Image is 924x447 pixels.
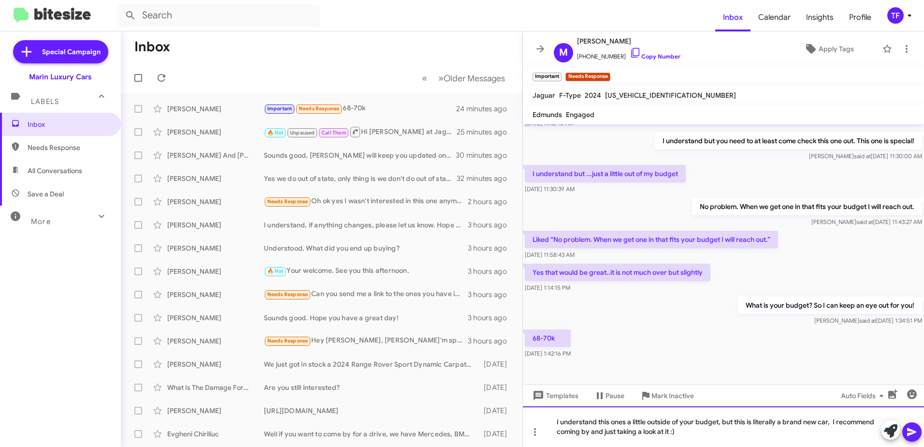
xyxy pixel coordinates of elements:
span: Needs Response [28,143,110,152]
span: « [422,72,427,84]
div: Well if you want to come by for a drive, we have Mercedes, BMW's Porsche's all on our lot as well... [264,429,479,439]
button: Pause [586,387,632,404]
span: [PHONE_NUMBER] [577,47,680,61]
button: Previous [416,68,433,88]
a: Profile [841,3,879,31]
span: M [559,45,568,60]
div: Can you send me a link to the ones you have in stock of the 2026 coupe? [264,289,468,300]
div: [PERSON_NAME] And [PERSON_NAME] [167,150,264,160]
span: said at [854,152,871,160]
span: Pause [606,387,624,404]
span: Call Them [321,130,346,136]
p: I understand but ...just a little out of my budget [525,165,686,182]
div: Hi [PERSON_NAME] at Jaguar Marin, wanted to circle back here and see if you would like to come by... [264,126,457,138]
div: [URL][DOMAIN_NAME] [264,406,479,416]
div: 24 minutes ago [457,104,515,114]
span: 🔥 Hot [267,130,284,136]
div: [PERSON_NAME] [167,406,264,416]
span: Special Campaign [42,47,101,57]
span: Inbox [715,3,751,31]
div: [DATE] [479,359,515,369]
nav: Page navigation example [417,68,511,88]
span: [DATE] 1:42:16 PM [525,350,571,357]
span: 🔥 Hot [267,268,284,274]
a: Copy Number [630,53,680,60]
span: Older Messages [444,73,505,84]
span: Needs Response [267,338,308,344]
div: Oh ok yes I wasn't interested in this one anymore [264,196,468,207]
span: » [438,72,444,84]
span: Inbox [28,119,110,129]
div: Understood. What did you end up buying? [264,243,468,253]
button: Apply Tags [780,40,878,58]
div: 30 minutes ago [457,150,515,160]
p: What is your budget? So I can keep an eye out for you! [738,297,922,314]
div: 3 hours ago [468,220,515,230]
div: [PERSON_NAME] [167,174,264,183]
div: Sounds good, [PERSON_NAME] will keep you updated on the incoming unit as we get more information ... [264,150,457,160]
span: F-Type [559,91,581,100]
small: Needs Response [565,73,610,81]
p: Yes that would be great..it is not much over but slightly [525,264,710,281]
span: Save a Deal [28,189,64,199]
div: Marin Luxury Cars [29,72,92,82]
div: [PERSON_NAME] [167,359,264,369]
span: [DATE] 11:58:43 AM [525,251,575,258]
span: [PERSON_NAME] [DATE] 11:30:00 AM [809,152,922,160]
span: said at [856,218,873,225]
p: Liked “No problem. When we get one in that fits your budget I will reach out.” [525,231,778,248]
span: [PERSON_NAME] [DATE] 11:43:27 AM [811,218,922,225]
button: Next [433,68,511,88]
div: [PERSON_NAME] [167,267,264,276]
div: 32 minutes ago [457,174,515,183]
div: I understand, if anything changes, please let us know. Hope you have a great weekend! [264,220,468,230]
div: [PERSON_NAME] [167,197,264,207]
span: Templates [531,387,578,404]
span: Needs Response [267,291,308,298]
span: Jaguar [533,91,555,100]
span: said at [859,317,876,324]
span: Important [267,105,292,112]
span: Mark Inactive [651,387,694,404]
div: Sounds good. Hope you have a great day! [264,313,468,323]
span: Labels [31,97,59,106]
div: 3 hours ago [468,336,515,346]
button: Mark Inactive [632,387,702,404]
div: 25 minutes ago [457,127,515,137]
div: [DATE] [479,383,515,392]
div: [PERSON_NAME] [167,220,264,230]
div: 68-70k [264,103,457,114]
div: I understand this ones a little outside of your budget, but this is literally a brand new car, I ... [523,406,924,447]
div: 3 hours ago [468,267,515,276]
span: Needs Response [299,105,340,112]
span: Engaged [566,110,594,119]
span: [US_VEHICLE_IDENTIFICATION_NUMBER] [605,91,736,100]
h1: Inbox [134,39,170,55]
p: 68-70k [525,329,571,347]
span: Edmunds [533,110,562,119]
button: TF [879,7,913,24]
div: [PERSON_NAME] [167,290,264,299]
span: Apply Tags [819,40,854,58]
div: [PERSON_NAME] [167,104,264,114]
span: [PERSON_NAME] [577,35,680,47]
div: Yes we do out of state, only thing is we don't do out of state leases, we can do out of state fin... [264,174,457,183]
p: I understand but you need to at least come check this one out. This one is special! [655,132,922,149]
span: More [31,217,51,226]
span: 2024 [585,91,601,100]
input: Search [117,4,320,27]
div: Hey [PERSON_NAME], [PERSON_NAME]'m speaking on behalf of my father, he doesn't speak English well... [264,335,468,346]
div: [PERSON_NAME] [167,127,264,137]
div: [PERSON_NAME] [167,243,264,253]
div: Are you still interested? [264,383,479,392]
span: [DATE] 11:30:39 AM [525,185,575,193]
div: Evgheni Chiriliuc [167,429,264,439]
button: Templates [523,387,586,404]
div: TF [887,7,904,24]
div: [PERSON_NAME] [167,313,264,323]
a: Calendar [751,3,798,31]
div: [DATE] [479,406,515,416]
p: No problem. When we get one in that fits your budget I will reach out. [692,198,922,215]
div: 3 hours ago [468,313,515,323]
